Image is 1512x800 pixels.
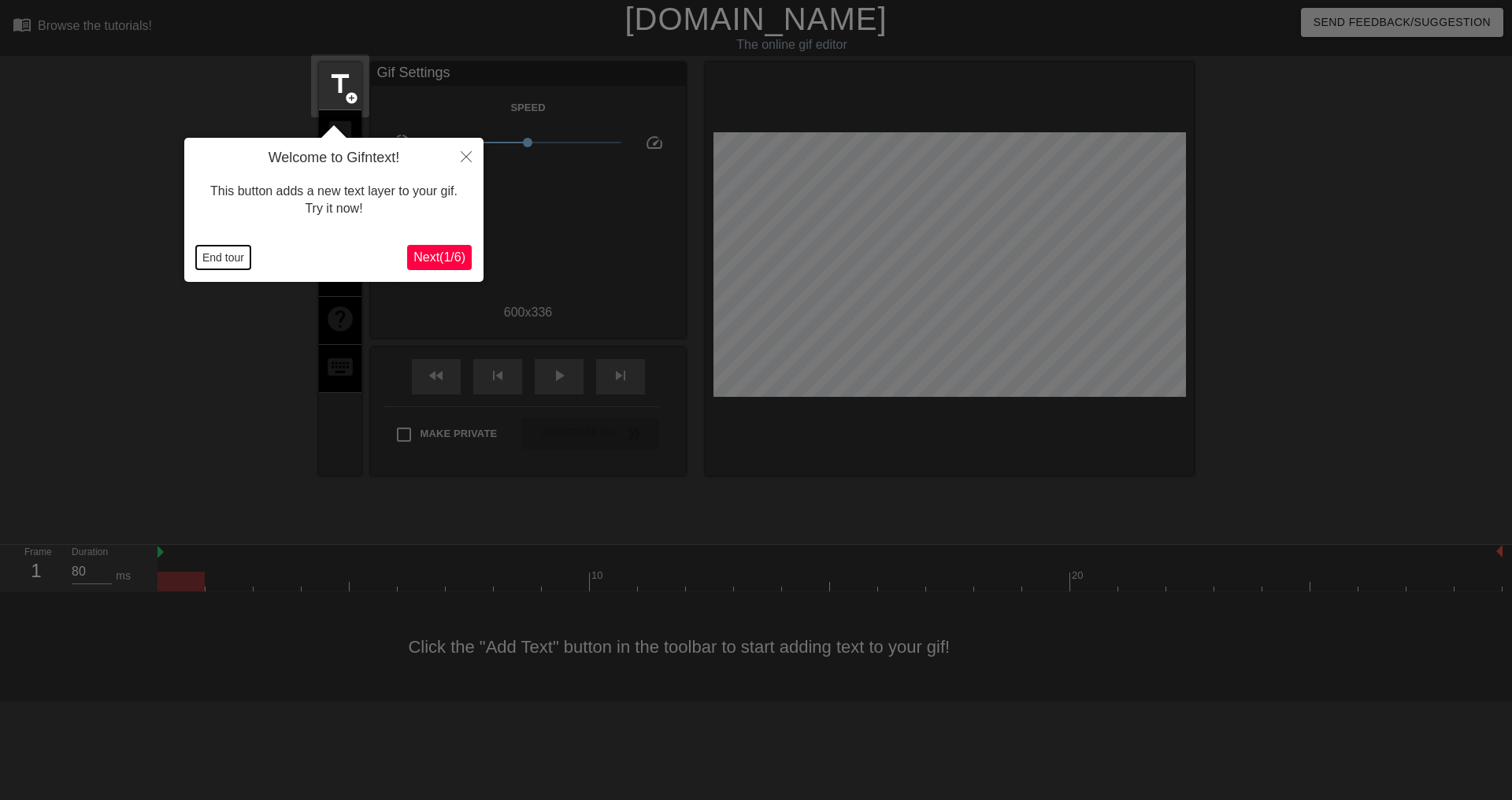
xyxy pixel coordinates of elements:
button: Next [407,245,472,270]
div: This button adds a new text layer to your gif. Try it now! [196,167,472,234]
span: Next ( 1 / 6 ) [413,250,465,264]
h4: Welcome to Gifntext! [196,150,472,167]
button: End tour [196,246,250,269]
button: Close [449,138,484,174]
